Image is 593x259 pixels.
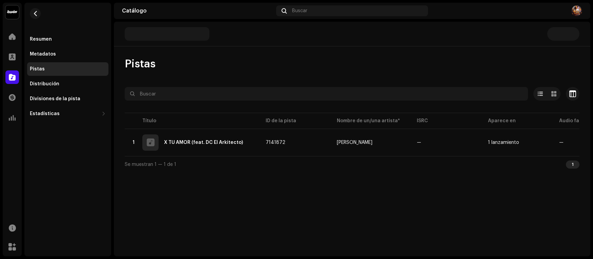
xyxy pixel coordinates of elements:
re-m-nav-item: Distribución [27,77,108,91]
div: Divisiones de la pista [30,96,80,102]
div: Catálogo [122,8,273,14]
div: — [417,140,421,145]
img: 3296c135-750e-465b-85d3-29d23e6ee6b5 [571,5,582,16]
div: Distribución [30,81,59,87]
re-m-nav-item: Metadatos [27,47,108,61]
input: Buscar [125,87,528,101]
re-m-nav-item: Divisiones de la pista [27,92,108,106]
span: Pistas [125,57,156,71]
re-m-nav-item: Resumen [27,33,108,46]
div: [PERSON_NAME] [337,140,372,145]
div: Metadatos [30,51,56,57]
re-m-nav-dropdown: Estadísticas [27,107,108,121]
span: 7141872 [266,140,285,145]
div: Resumen [30,37,52,42]
div: Pistas [30,66,45,72]
span: 1 lanzamiento [488,140,548,145]
re-m-nav-item: Pistas [27,62,108,76]
div: Estadísticas [30,111,60,116]
div: 1 [566,160,579,169]
div: X TU AMOR (feat. DC El Arkitecto) [164,140,243,145]
span: Buscar [292,8,307,14]
span: Joselo MC [337,140,406,145]
div: 1 lanzamiento [488,140,519,145]
span: Se muestran 1 — 1 de 1 [125,162,176,167]
img: 10370c6a-d0e2-4592-b8a2-38f444b0ca44 [5,5,19,19]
